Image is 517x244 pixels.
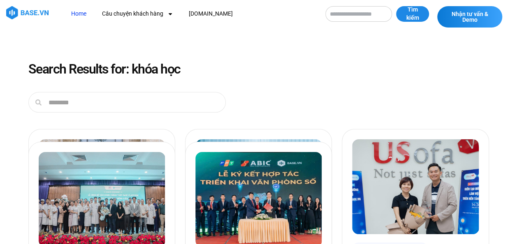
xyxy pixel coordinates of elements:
a: Câu chuyện khách hàng [96,6,179,21]
span: Tìm kiếm [404,6,421,22]
span: Nhận tư vấn & Demo [445,11,494,23]
a: Home [65,6,93,21]
h1: Search Results for: khóa học [28,62,489,76]
a: [DOMAIN_NAME] [183,6,239,21]
button: Tìm kiếm [396,6,429,22]
nav: Menu [65,6,318,21]
a: Nhận tư vấn & Demo [437,6,502,28]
